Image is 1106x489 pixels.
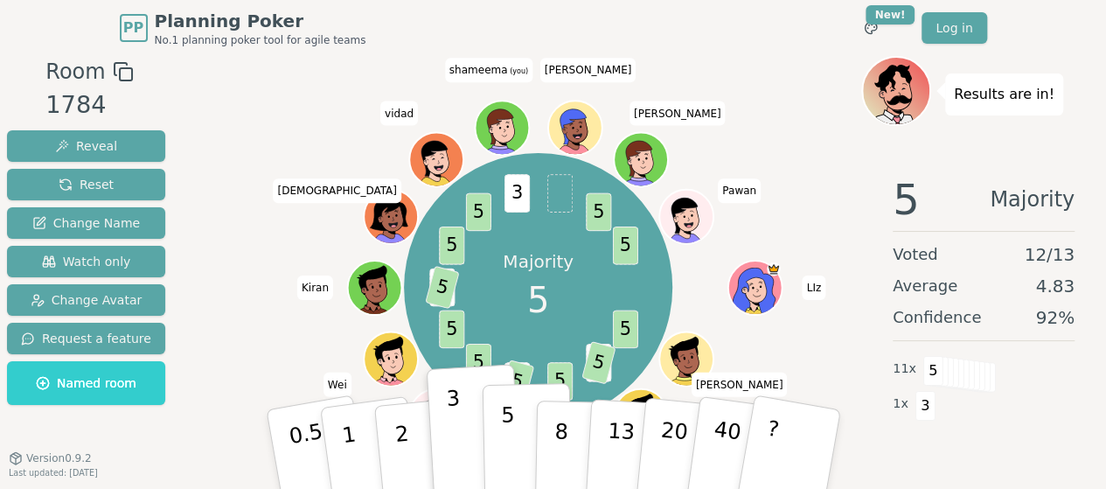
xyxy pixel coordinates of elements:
[36,374,136,392] span: Named room
[954,82,1054,107] p: Results are in!
[380,101,418,125] span: Click to change your name
[465,344,490,382] span: 5
[503,249,574,274] p: Majority
[504,174,530,213] span: 3
[59,176,114,193] span: Reset
[692,372,788,396] span: Click to change your name
[45,87,133,123] div: 1784
[1036,305,1075,330] span: 92 %
[718,178,761,203] span: Click to change your name
[7,284,165,316] button: Change Avatar
[7,361,165,405] button: Named room
[893,395,908,414] span: 1 x
[297,276,333,300] span: Click to change your name
[893,305,981,330] span: Confidence
[155,33,366,47] span: No.1 planning poker tool for agile teams
[893,242,938,267] span: Voted
[767,262,780,276] span: LIz is the host
[55,137,117,155] span: Reveal
[540,58,636,82] span: Click to change your name
[803,276,826,300] span: Click to change your name
[31,291,143,309] span: Change Avatar
[42,253,131,270] span: Watch only
[612,311,637,349] span: 5
[507,67,528,75] span: (you)
[547,362,573,401] span: 5
[586,193,611,232] span: 5
[893,274,957,298] span: Average
[527,274,549,326] span: 5
[273,178,400,203] span: Click to change your name
[7,246,165,277] button: Watch only
[323,372,351,396] span: Click to change your name
[7,323,165,354] button: Request a feature
[123,17,143,38] span: PP
[499,360,533,403] span: 5
[26,451,92,465] span: Version 0.9.2
[1035,274,1075,298] span: 4.83
[476,102,527,153] button: Click to change your avatar
[581,341,616,385] span: 5
[32,214,140,232] span: Change Name
[866,5,915,24] div: New!
[465,193,490,232] span: 5
[630,101,726,125] span: Click to change your name
[923,356,943,386] span: 5
[7,169,165,200] button: Reset
[445,386,464,481] p: 3
[155,9,366,33] span: Planning Poker
[915,391,936,421] span: 3
[990,178,1075,220] span: Majority
[9,468,98,478] span: Last updated: [DATE]
[922,12,986,44] a: Log in
[439,311,464,349] span: 5
[1024,242,1075,267] span: 12 / 13
[893,360,916,379] span: 11 x
[425,266,459,310] span: 5
[7,207,165,239] button: Change Name
[7,130,165,162] button: Reveal
[855,12,887,44] button: New!
[612,227,637,265] span: 5
[9,451,92,465] button: Version0.9.2
[120,9,366,47] a: PPPlanning PokerNo.1 planning poker tool for agile teams
[893,178,920,220] span: 5
[45,56,105,87] span: Room
[445,58,532,82] span: Click to change your name
[21,330,151,347] span: Request a feature
[439,227,464,265] span: 5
